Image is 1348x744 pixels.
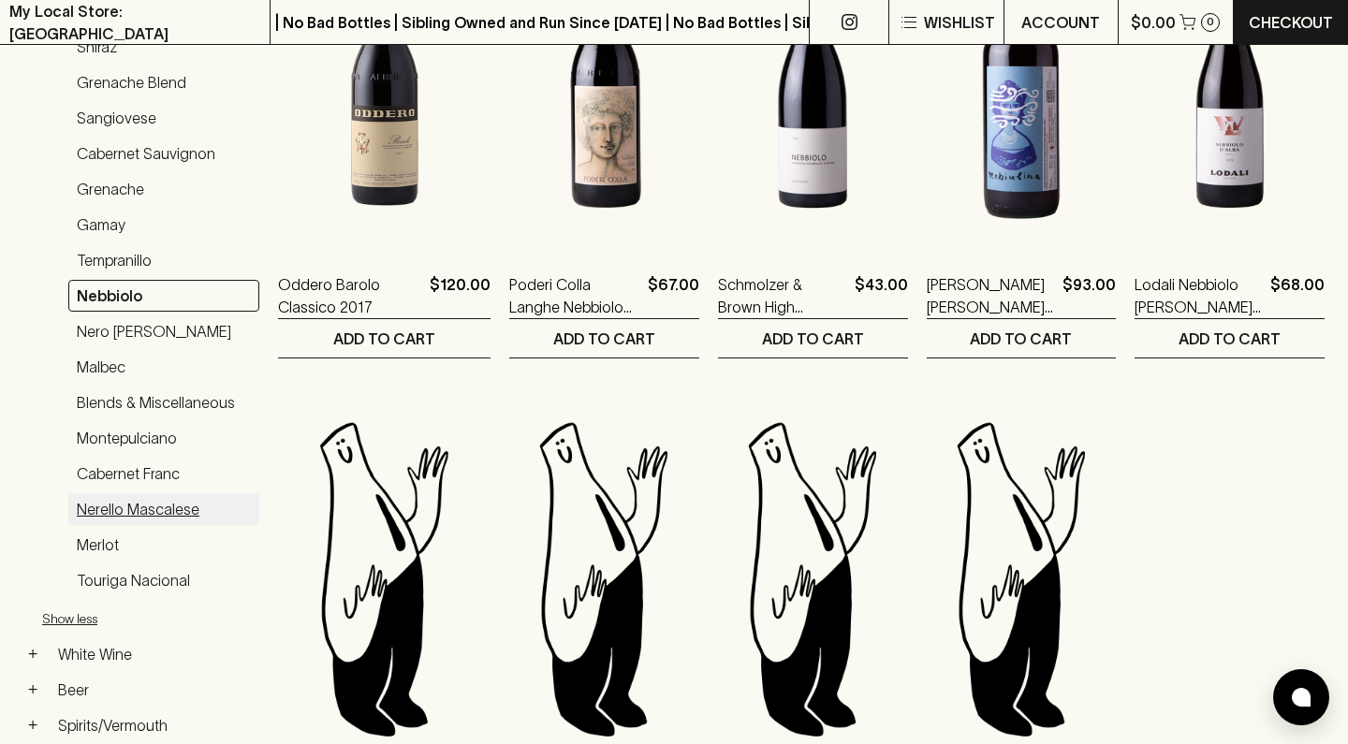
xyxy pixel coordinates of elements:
[68,387,259,418] a: Blends & Miscellaneous
[927,273,1056,318] a: [PERSON_NAME] [PERSON_NAME] Nebbiolo Nebiulina 2023 MAGNUM 1500ml
[50,638,259,670] a: White Wine
[68,209,259,241] a: Gamay
[855,273,908,318] p: $43.00
[1249,11,1333,34] p: Checkout
[509,319,699,357] button: ADD TO CART
[50,709,259,741] a: Spirits/Vermouth
[762,328,864,350] p: ADD TO CART
[68,66,259,98] a: Grenache Blend
[648,273,699,318] p: $67.00
[509,415,699,742] img: Blackhearts & Sparrows Man
[927,319,1117,357] button: ADD TO CART
[718,273,847,318] a: Schmolzer & Brown High Altitude Nebbiolo 2024
[68,422,259,454] a: Montepulciano
[68,315,259,347] a: Nero [PERSON_NAME]
[68,351,259,383] a: Malbec
[68,493,259,525] a: Nerello Mascalese
[927,415,1117,742] img: Blackhearts & Sparrows Man
[1021,11,1100,34] p: ACCOUNT
[509,273,640,318] a: Poderi Colla Langhe Nebbiolo 2021
[68,564,259,596] a: Touriga Nacional
[1207,17,1214,27] p: 0
[924,11,995,34] p: Wishlist
[430,273,491,318] p: $120.00
[68,244,259,276] a: Tempranillo
[68,458,259,489] a: Cabernet Franc
[68,529,259,561] a: Merlot
[42,600,287,638] button: Show less
[50,674,259,706] a: Beer
[970,328,1072,350] p: ADD TO CART
[23,680,42,699] button: +
[1135,319,1325,357] button: ADD TO CART
[1179,328,1281,350] p: ADD TO CART
[1062,273,1116,318] p: $93.00
[333,328,435,350] p: ADD TO CART
[68,280,259,312] a: Nebbiolo
[68,138,259,169] a: Cabernet Sauvignon
[1131,11,1176,34] p: $0.00
[68,31,259,63] a: Shiraz
[1270,273,1325,318] p: $68.00
[718,319,908,357] button: ADD TO CART
[278,273,422,318] a: Oddero Barolo Classico 2017
[1292,688,1311,707] img: bubble-icon
[23,645,42,664] button: +
[278,415,491,742] img: Blackhearts & Sparrows Man
[718,415,908,742] img: Blackhearts & Sparrows Man
[1135,273,1263,318] a: Lodali Nebbiolo [PERSON_NAME] 2023
[23,716,42,735] button: +
[553,328,655,350] p: ADD TO CART
[68,102,259,134] a: Sangiovese
[278,319,491,357] button: ADD TO CART
[68,173,259,205] a: Grenache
